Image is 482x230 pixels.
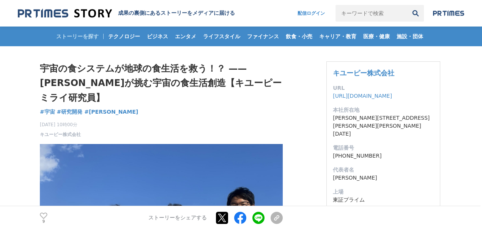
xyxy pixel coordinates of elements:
a: キユーピー株式会社 [333,69,394,77]
span: 飲食・小売 [283,33,315,40]
span: キャリア・教育 [316,33,359,40]
span: ビジネス [144,33,171,40]
a: #宇宙 [40,108,55,116]
span: #研究開発 [57,108,83,115]
span: ファイナンス [244,33,282,40]
span: 医療・健康 [360,33,393,40]
a: キユーピー株式会社 [40,131,81,138]
dt: 上場 [333,188,434,196]
h2: 成果の裏側にあるストーリーをメディアに届ける [118,10,235,17]
a: 成果の裏側にあるストーリーをメディアに届ける 成果の裏側にあるストーリーをメディアに届ける [18,8,235,19]
button: 検索 [407,5,424,22]
a: #[PERSON_NAME] [84,108,138,116]
span: ライフスタイル [200,33,243,40]
a: ライフスタイル [200,27,243,46]
a: 施設・団体 [394,27,426,46]
span: #[PERSON_NAME] [84,108,138,115]
dd: [PERSON_NAME] [333,174,434,182]
a: 配信ログイン [290,5,332,22]
img: prtimes [433,10,464,16]
span: 施設・団体 [394,33,426,40]
a: 飲食・小売 [283,27,315,46]
a: テクノロジー [105,27,143,46]
h1: 宇宙の食システムが地球の食生活を救う！？ —— [PERSON_NAME]が挑む宇宙の食生活創造【キユーピー ミライ研究員】 [40,61,283,105]
span: #宇宙 [40,108,55,115]
input: キーワードで検索 [336,5,407,22]
a: エンタメ [172,27,199,46]
dd: [PHONE_NUMBER] [333,152,434,160]
a: ビジネス [144,27,171,46]
dt: 代表者名 [333,166,434,174]
span: エンタメ [172,33,199,40]
dd: 東証プライム [333,196,434,204]
p: ストーリーをシェアする [148,215,207,222]
a: ファイナンス [244,27,282,46]
span: テクノロジー [105,33,143,40]
a: #研究開発 [57,108,83,116]
p: 9 [40,220,47,224]
a: 医療・健康 [360,27,393,46]
dd: [PERSON_NAME][STREET_ADDRESS][PERSON_NAME][PERSON_NAME][DATE] [333,114,434,138]
a: キャリア・教育 [316,27,359,46]
a: [URL][DOMAIN_NAME] [333,93,392,99]
img: 成果の裏側にあるストーリーをメディアに届ける [18,8,112,19]
span: [DATE] 10時00分 [40,121,81,128]
dt: 電話番号 [333,144,434,152]
dt: URL [333,84,434,92]
dt: 本社所在地 [333,106,434,114]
